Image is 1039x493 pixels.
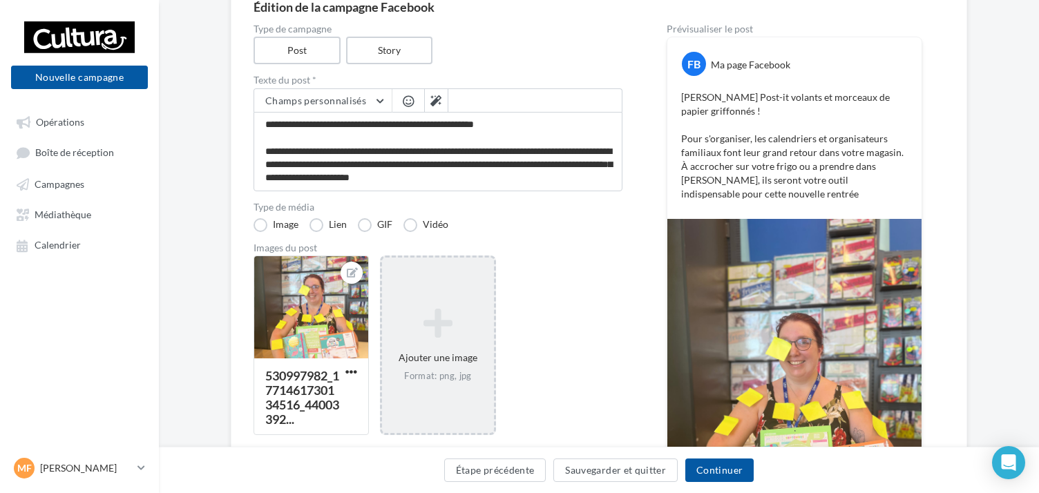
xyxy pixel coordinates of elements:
div: Images du post [254,243,622,253]
label: Vidéo [403,218,448,232]
span: Calendrier [35,240,81,251]
div: Édition de la campagne Facebook [254,1,944,13]
div: Open Intercom Messenger [992,446,1025,479]
label: Type de campagne [254,24,622,34]
button: Champs personnalisés [254,89,392,113]
div: Prévisualiser le post [667,24,922,34]
span: Champs personnalisés [265,95,366,106]
a: Opérations [8,109,151,134]
label: Story [346,37,433,64]
label: GIF [358,218,392,232]
a: Boîte de réception [8,139,151,165]
span: Boîte de réception [35,147,114,159]
span: Opérations [36,116,84,128]
button: Nouvelle campagne [11,66,148,89]
label: Post [254,37,341,64]
a: Calendrier [8,232,151,257]
button: Continuer [685,458,754,482]
a: Médiathèque [8,202,151,226]
p: [PERSON_NAME] Post-it volants et morceaux de papier griffonnés ! Pour s'organiser, les calendrier... [681,90,908,201]
a: Campagnes [8,171,151,196]
label: Texte du post * [254,75,622,85]
span: MF [17,461,32,475]
span: Médiathèque [35,209,91,220]
label: Lien [309,218,347,232]
label: Type de média [254,202,622,212]
button: Étape précédente [444,458,546,482]
div: FB [682,52,706,76]
label: Image [254,218,298,232]
button: Sauvegarder et quitter [553,458,678,482]
div: Ma page Facebook [711,58,790,72]
span: Campagnes [35,178,84,190]
a: MF [PERSON_NAME] [11,455,148,481]
div: 530997982_1771461730134516_44003392... [265,368,339,427]
p: [PERSON_NAME] [40,461,132,475]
